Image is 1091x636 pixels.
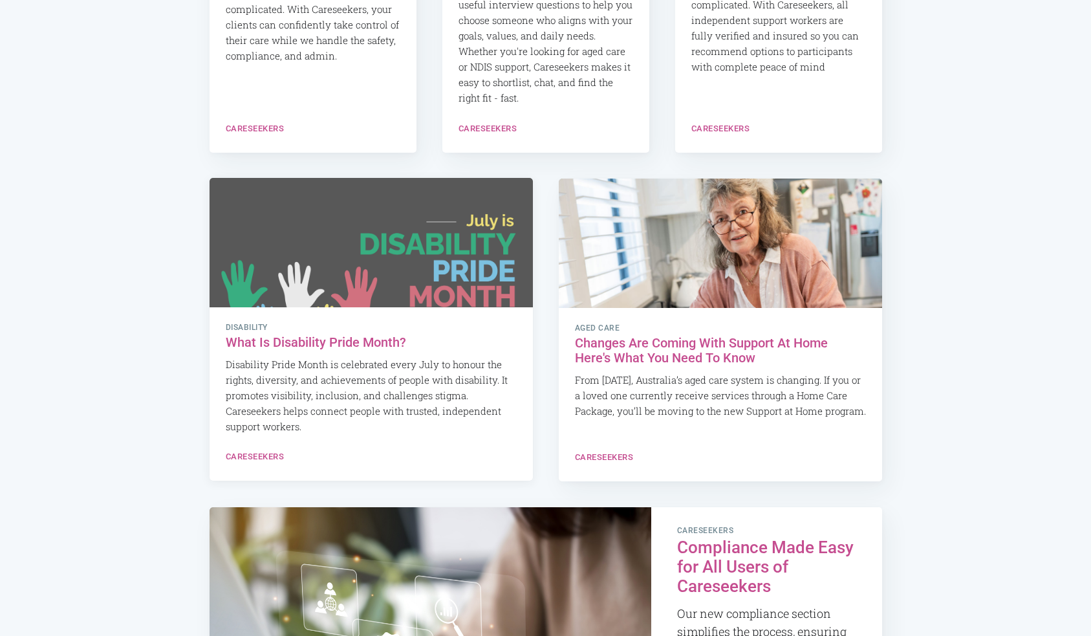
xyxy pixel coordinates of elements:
a: Careseekers [575,452,634,462]
a: Careseekers [226,124,285,133]
a: Careseekers [691,124,750,133]
p: From [DATE], Australia’s aged care system is changing. If you or a loved one currently receive se... [575,372,866,419]
a: Careseekers [459,124,517,133]
a: Aged Care Changes Are Coming With Support At Home Here's What You Need To Know From [DATE], Austr... [559,308,882,433]
a: Disability What Is Disability Pride Month? Disability Pride Month is celebrated every July to hon... [210,307,533,448]
h2: Changes Are Coming With Support At Home Here's What You Need To Know [575,336,866,366]
span: careseekers [677,527,856,536]
span: Disability [226,323,517,333]
h2: Compliance Made Easy for All Users of Careseekers [677,538,856,597]
h2: What Is Disability Pride Month? [226,335,517,350]
a: Careseekers [226,452,285,461]
span: Aged Care [575,324,866,333]
p: Disability Pride Month is celebrated every July to honour the rights, diversity, and achievements... [226,356,517,434]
